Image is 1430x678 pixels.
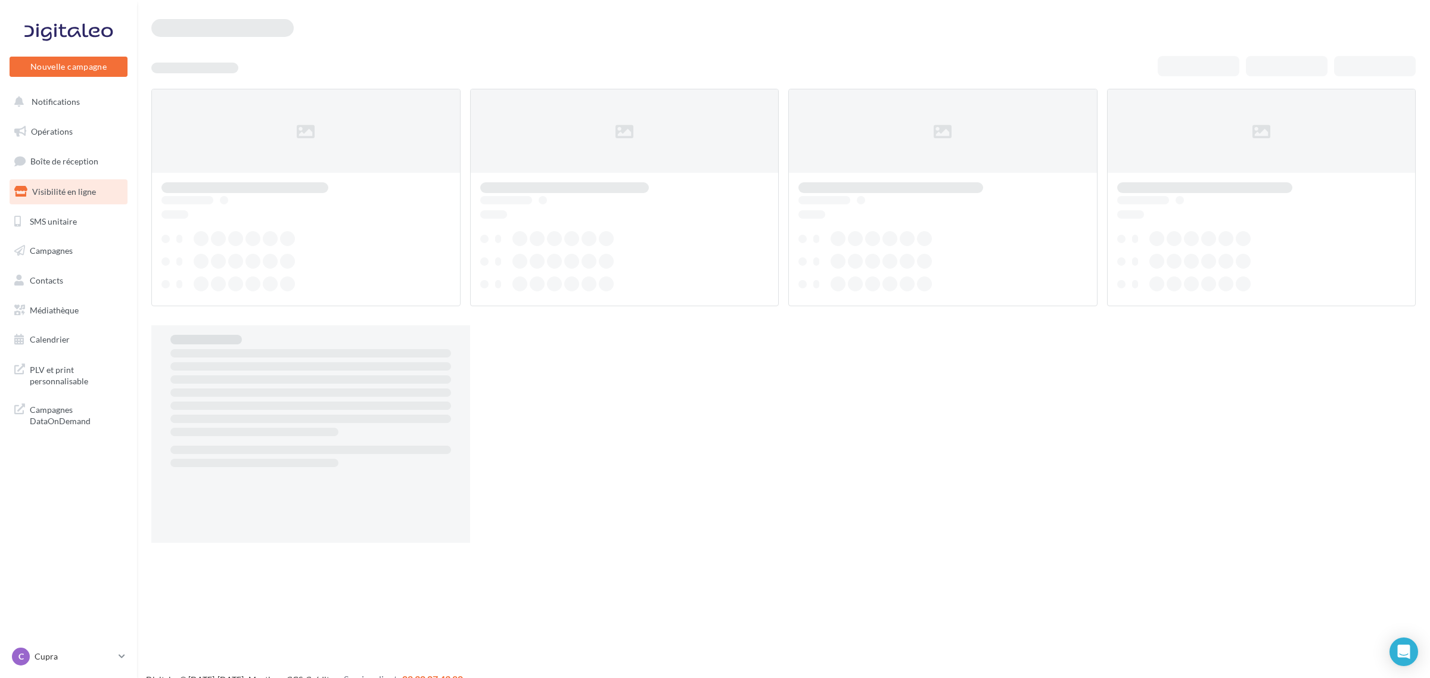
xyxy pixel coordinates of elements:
span: Calendrier [30,334,70,344]
a: Visibilité en ligne [7,179,130,204]
span: PLV et print personnalisable [30,362,123,387]
a: Calendrier [7,327,130,352]
span: Médiathèque [30,305,79,315]
span: C [18,651,24,663]
span: Campagnes [30,245,73,256]
a: Contacts [7,268,130,293]
span: Notifications [32,97,80,107]
a: SMS unitaire [7,209,130,234]
span: SMS unitaire [30,216,77,226]
p: Cupra [35,651,114,663]
button: Nouvelle campagne [10,57,128,77]
a: Opérations [7,119,130,144]
span: Opérations [31,126,73,136]
a: Médiathèque [7,298,130,323]
div: Open Intercom Messenger [1389,637,1418,666]
span: Boîte de réception [30,156,98,166]
button: Notifications [7,89,125,114]
span: Visibilité en ligne [32,186,96,197]
a: Boîte de réception [7,148,130,174]
a: Campagnes [7,238,130,263]
a: Campagnes DataOnDemand [7,397,130,432]
a: C Cupra [10,645,128,668]
span: Campagnes DataOnDemand [30,402,123,427]
a: PLV et print personnalisable [7,357,130,392]
span: Contacts [30,275,63,285]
